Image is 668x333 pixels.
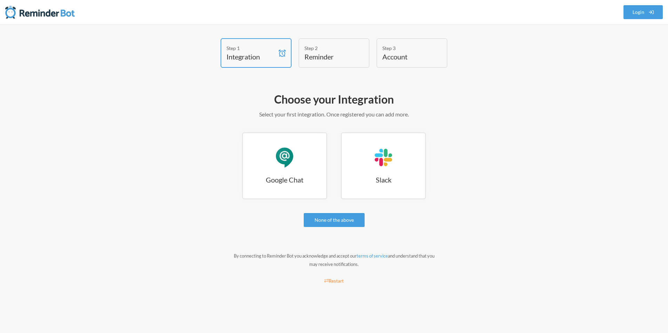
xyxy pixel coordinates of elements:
a: terms of service [357,253,388,259]
small: Restart [324,278,344,284]
h4: Account [382,52,431,62]
h2: Choose your Integration [132,92,536,107]
h4: Reminder [304,52,353,62]
div: Step 1 [226,44,275,52]
a: None of the above [304,213,365,227]
a: Login [623,5,663,19]
img: Reminder Bot [5,5,75,19]
div: Step 3 [382,44,431,52]
h3: Slack [342,175,425,185]
small: By connecting to Reminder Bot you acknowledge and accept our and understand that you may receive ... [234,253,435,267]
div: Step 2 [304,44,353,52]
p: Select your first integration. Once registered you can add more. [132,110,536,119]
h4: Integration [226,52,275,62]
h3: Google Chat [243,175,326,185]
